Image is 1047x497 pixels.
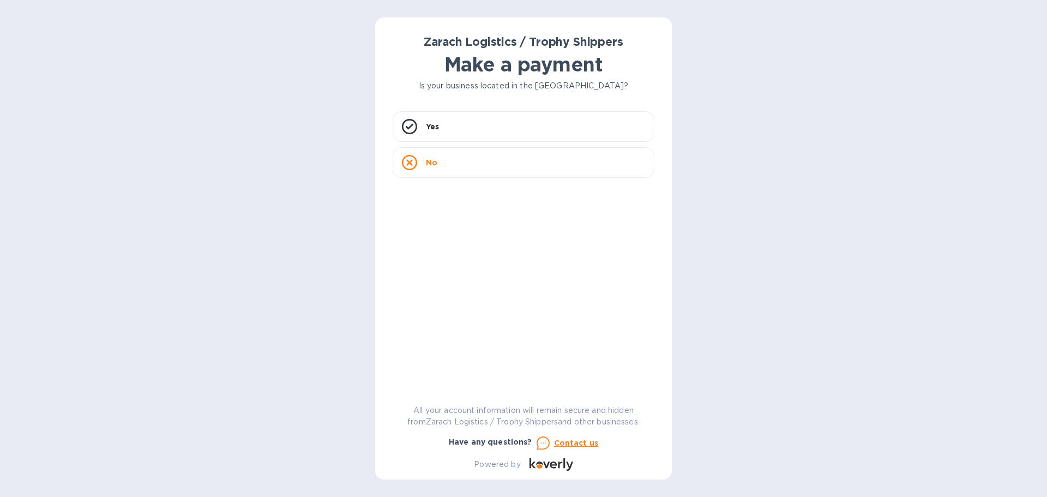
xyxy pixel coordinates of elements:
h1: Make a payment [393,53,654,76]
b: Have any questions? [449,438,532,446]
p: Powered by [474,459,520,470]
p: Yes [426,121,439,132]
p: No [426,157,437,168]
b: Zarach Logistics / Trophy Shippers [424,35,623,49]
p: Is your business located in the [GEOGRAPHIC_DATA]? [393,80,654,92]
u: Contact us [554,439,599,447]
p: All your account information will remain secure and hidden from Zarach Logistics / Trophy Shipper... [393,405,654,428]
